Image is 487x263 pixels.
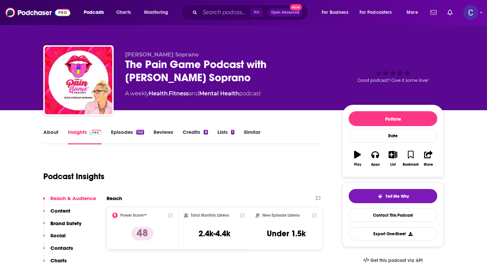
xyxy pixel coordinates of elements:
[191,213,229,218] h2: Total Monthly Listens
[189,90,199,97] span: and
[43,208,70,220] button: Content
[204,130,208,135] div: 6
[386,194,409,199] span: Tell Me Why
[84,8,104,17] span: Podcasts
[231,130,234,135] div: 1
[107,195,122,201] h2: Reach
[50,195,96,201] p: Reach & Audience
[125,90,261,98] div: A weekly podcast
[424,163,433,167] div: Share
[68,129,101,144] a: InsightsPodchaser Pro
[50,208,70,214] p: Content
[250,8,263,17] span: ⌘ K
[217,129,234,144] a: Lists1
[111,129,144,144] a: Episodes142
[290,4,302,10] span: New
[136,130,144,135] div: 142
[402,7,426,18] button: open menu
[268,8,302,17] button: Open AdvancedNew
[355,7,402,18] button: open menu
[349,189,437,203] button: tell me why sparkleTell Me Why
[169,90,189,97] a: Fitness
[45,47,112,114] img: The Pain Game Podcast with Lyndsay Soprano
[445,7,455,18] a: Show notifications dropdown
[5,6,70,19] img: Podchaser - Follow, Share and Rate Podcasts
[420,146,437,171] button: Share
[244,129,260,144] a: Similar
[43,195,96,208] button: Reach & Audience
[188,5,315,20] div: Search podcasts, credits, & more...
[463,5,478,20] button: Show profile menu
[199,90,239,97] a: Mental Health
[390,163,396,167] div: List
[384,146,402,171] button: List
[144,8,168,17] span: Monitoring
[43,171,105,182] h1: Podcast Insights
[43,220,82,233] button: Brand Safety
[463,5,478,20] img: User Profile
[131,227,154,240] p: 48
[50,245,73,251] p: Contacts
[168,90,169,97] span: ,
[120,213,147,218] h2: Power Score™
[90,130,101,135] img: Podchaser Pro
[50,220,82,226] p: Brand Safety
[199,229,230,239] h3: 2.4k-4.4k
[183,129,208,144] a: Credits6
[349,129,437,143] div: Rate
[377,194,383,199] img: tell me why sparkle
[322,8,348,17] span: For Business
[349,146,366,171] button: Play
[349,209,437,222] a: Contact This Podcast
[342,51,444,93] div: Good podcast? Give it some love!
[366,146,384,171] button: Apps
[125,51,199,58] span: [PERSON_NAME] Soprano
[43,245,73,257] button: Contacts
[360,8,392,17] span: For Podcasters
[200,7,250,18] input: Search podcasts, credits, & more...
[43,129,59,144] a: About
[317,7,357,18] button: open menu
[262,213,300,218] h2: New Episode Listens
[112,7,135,18] a: Charts
[354,163,361,167] div: Play
[349,111,437,126] button: Follow
[371,163,380,167] div: Apps
[43,232,66,245] button: Social
[50,232,66,239] p: Social
[407,8,418,17] span: More
[79,7,113,18] button: open menu
[403,163,419,167] div: Bookmark
[428,7,439,18] a: Show notifications dropdown
[149,90,168,97] a: Health
[463,5,478,20] span: Logged in as publicityxxtina
[349,227,437,240] button: Export One-Sheet
[271,11,299,14] span: Open Advanced
[357,78,428,83] span: Good podcast? Give it some love!
[267,229,306,239] h3: Under 1.5k
[402,146,419,171] button: Bookmark
[154,129,173,144] a: Reviews
[139,7,177,18] button: open menu
[116,8,131,17] span: Charts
